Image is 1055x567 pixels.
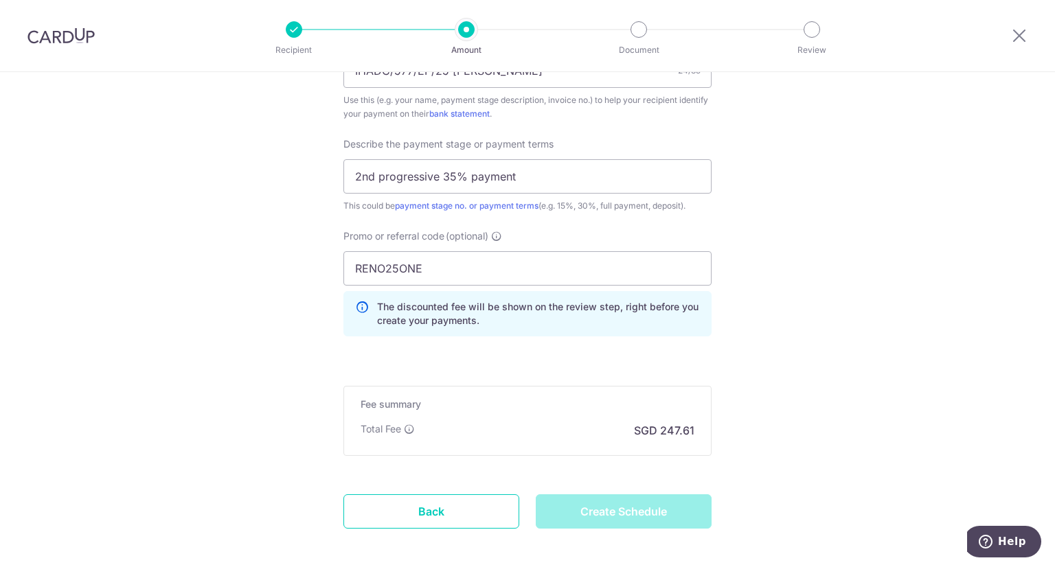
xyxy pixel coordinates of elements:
[967,526,1041,560] iframe: Opens a widget where you can find more information
[634,422,694,439] p: SGD 247.61
[27,27,95,44] img: CardUp
[446,229,488,243] span: (optional)
[243,43,345,57] p: Recipient
[429,108,490,119] a: bank statement
[361,397,694,411] h5: Fee summary
[377,300,700,327] p: The discounted fee will be shown on the review step, right before you create your payments.
[343,199,712,213] div: This could be (e.g. 15%, 30%, full payment, deposit).
[588,43,690,57] p: Document
[343,137,554,151] span: Describe the payment stage or payment terms
[343,229,444,243] span: Promo or referral code
[761,43,863,57] p: Review
[395,200,538,211] a: payment stage no. or payment terms
[343,93,712,121] div: Use this (e.g. your name, payment stage description, invoice no.) to help your recipient identify...
[361,422,401,436] p: Total Fee
[416,43,517,57] p: Amount
[343,494,519,529] a: Back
